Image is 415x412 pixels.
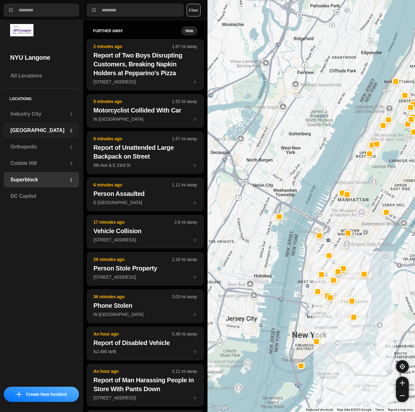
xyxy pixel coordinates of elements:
a: [GEOGRAPHIC_DATA]2 [4,123,79,138]
h3: All Locations [10,72,72,80]
h3: Superblock [10,176,70,184]
img: search [8,7,14,13]
a: 29 minutes ago2.16 mi awayPerson Stole Property[STREET_ADDRESS]star [87,274,204,280]
button: 29 minutes ago2.16 mi awayPerson Stole Property[STREET_ADDRESS]star [87,252,204,286]
h3: Cobble Hill [10,160,70,167]
h2: Report of Man Harassing People in Store With Pants Down [93,376,197,393]
h2: Report of Two Boys Disrupting Customers, Breaking Napkin Holders at Pepparino's Pizza [93,51,197,77]
a: All Locations [4,68,79,83]
p: 1.57 mi away [172,136,197,142]
h2: Vehicle Collision [93,227,197,235]
a: 6 minutes ago1.11 mi awayPerson AssaultedE [GEOGRAPHIC_DATA]star [87,200,204,205]
img: search [91,7,97,13]
button: zoom-in [396,377,409,389]
a: An hour ago5.48 mi awayReport of Disabled VehicleNJ 495 W/Bstar [87,349,204,354]
p: 1 [70,177,72,183]
button: zoom-out [396,389,409,402]
p: 29 minutes ago [93,256,172,263]
p: NJ 495 W/B [93,348,197,355]
h3: DC Capitol [10,192,72,200]
a: Terms (opens in new tab) [375,408,384,411]
p: [STREET_ADDRESS] [93,237,197,243]
img: zoom-out [400,393,405,398]
button: 5 minutes ago1.57 mi awayReport of Unattended Large Backpack on Street5th Ave & E 23rd Ststar [87,131,204,174]
p: 17 minutes ago [93,219,174,225]
span: star [193,163,197,168]
p: Create New Incident [26,391,67,397]
button: Filter [187,4,201,16]
span: star [193,237,197,242]
p: 1.87 mi away [172,43,197,50]
h2: Report of Disabled Vehicle [93,338,197,347]
button: 5 minutes ago1.52 mi awayMotorcyclist Collided With CarW [GEOGRAPHIC_DATA]star [87,94,204,128]
a: 5 minutes ago1.57 mi awayReport of Unattended Large Backpack on Street5th Ave & E 23rd Ststar [87,162,204,168]
p: An hour ago [93,368,172,374]
p: 1 [70,111,72,117]
a: Industry City1 [4,106,79,122]
h2: Person Assaulted [93,189,197,198]
span: star [193,200,197,205]
a: Report a map error [388,408,413,411]
img: icon [16,392,21,397]
img: zoom-in [400,380,405,385]
p: [STREET_ADDRESS] [93,274,197,280]
p: 1.11 mi away [172,182,197,188]
p: 1 [70,144,72,150]
button: 17 minutes ago2.8 mi awayVehicle Collision[STREET_ADDRESS]star [87,215,204,248]
a: 2 minutes ago1.87 mi awayReport of Two Boys Disrupting Customers, Breaking Napkin Holders at Pepp... [87,79,204,84]
button: Keyboard shortcuts [306,408,333,412]
a: Orthopedic1 [4,139,79,154]
a: An hour ago3.11 mi awayReport of Man Harassing People in Store With Pants Down[STREET_ADDRESS]star [87,395,204,400]
button: An hour ago5.48 mi awayReport of Disabled VehicleNJ 495 W/Bstar [87,327,204,360]
a: Cobble Hill3 [4,156,79,171]
h5: Locations [4,89,79,106]
p: 5.48 mi away [172,331,197,337]
p: 2.8 mi away [174,219,197,225]
small: Hide [185,28,193,33]
span: star [193,79,197,84]
span: Map data ©2025 Google [337,408,371,411]
img: Google [209,404,230,412]
button: 36 minutes ago3.03 mi awayPhone StolenW [GEOGRAPHIC_DATA]star [87,289,204,323]
p: 2 [70,127,72,134]
a: Superblock1 [4,172,79,187]
h2: Report of Unattended Large Backpack on Street [93,143,197,161]
p: 2 minutes ago [93,43,172,50]
span: star [193,395,197,400]
p: 3 [70,160,72,167]
h3: Orthopedic [10,143,70,151]
p: 3.03 mi away [172,294,197,300]
p: 6 minutes ago [93,182,172,188]
p: 2.16 mi away [172,256,197,263]
span: star [193,275,197,280]
img: logo [10,24,33,36]
p: 36 minutes ago [93,294,172,300]
span: star [193,312,197,317]
p: 1.52 mi away [172,98,197,105]
button: Hide [181,27,197,35]
p: 5 minutes ago [93,98,172,105]
h2: Phone Stolen [93,301,197,310]
h3: [GEOGRAPHIC_DATA] [10,127,70,134]
p: An hour ago [93,331,172,337]
button: recenter [396,360,409,373]
button: 2 minutes ago1.87 mi awayReport of Two Boys Disrupting Customers, Breaking Napkin Holders at Pepp... [87,39,204,90]
h2: Motorcyclist Collided With Car [93,106,197,115]
span: star [193,117,197,122]
p: W [GEOGRAPHIC_DATA] [93,116,197,122]
a: DC Capitol [4,189,79,204]
p: [STREET_ADDRESS] [93,79,197,85]
h2: NYU Langone [10,53,73,62]
p: E [GEOGRAPHIC_DATA] [93,199,197,206]
p: [STREET_ADDRESS] [93,395,197,401]
button: 6 minutes ago1.11 mi awayPerson AssaultedE [GEOGRAPHIC_DATA]star [87,178,204,211]
p: 5 minutes ago [93,136,172,142]
button: iconCreate New Incident [4,387,79,402]
h2: Person Stole Property [93,264,197,273]
img: recenter [400,364,405,369]
p: 5th Ave & E 23rd St [93,162,197,168]
a: Open this area in Google Maps (opens a new window) [209,404,230,412]
button: An hour ago3.11 mi awayReport of Man Harassing People in Store With Pants Down[STREET_ADDRESS]star [87,364,204,406]
h5: further away [93,28,181,33]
